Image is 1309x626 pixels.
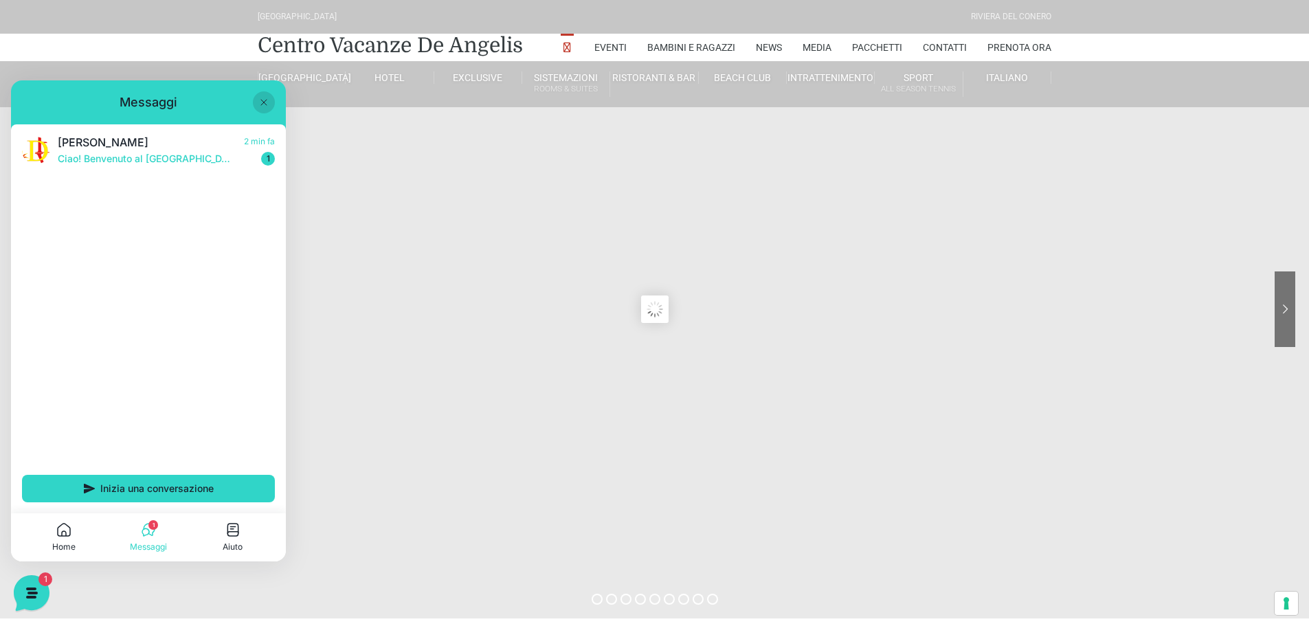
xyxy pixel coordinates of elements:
p: Home [41,460,65,473]
button: 1Messaggi [96,441,180,473]
small: Rooms & Suites [522,82,609,96]
button: Home [11,441,96,473]
a: Hotel [346,71,434,84]
a: SistemazioniRooms & Suites [522,71,610,97]
a: Italiano [963,71,1051,84]
small: All Season Tennis [875,82,962,96]
a: SportAll Season Tennis [875,71,963,97]
button: Le tue preferenze relative al consenso per le tecnologie di tracciamento [1275,592,1298,615]
p: Aiuto [212,460,232,473]
a: News [756,34,782,61]
iframe: Customerly Messenger Launcher [11,572,52,614]
button: Inizia una conversazione [11,394,264,422]
a: [GEOGRAPHIC_DATA] [258,71,346,84]
span: Italiano [986,72,1028,83]
iframe: Customerly Messenger [11,80,286,561]
p: Messaggi [119,460,156,473]
span: 1 [137,440,147,449]
a: Contatti [923,34,967,61]
a: Ristoranti & Bar [610,71,698,84]
a: Prenota Ora [987,34,1051,61]
div: Riviera Del Conero [971,10,1051,23]
a: Media [803,34,831,61]
a: Bambini e Ragazzi [647,34,735,61]
a: Exclusive [434,71,522,84]
a: Beach Club [699,71,787,84]
a: Eventi [594,34,627,61]
a: Centro Vacanze De Angelis [258,32,523,59]
a: Intrattenimento [787,71,875,84]
span: Inizia una conversazione [89,403,203,414]
button: Aiuto [179,441,264,473]
a: Pacchetti [852,34,902,61]
div: [GEOGRAPHIC_DATA] [258,10,337,23]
